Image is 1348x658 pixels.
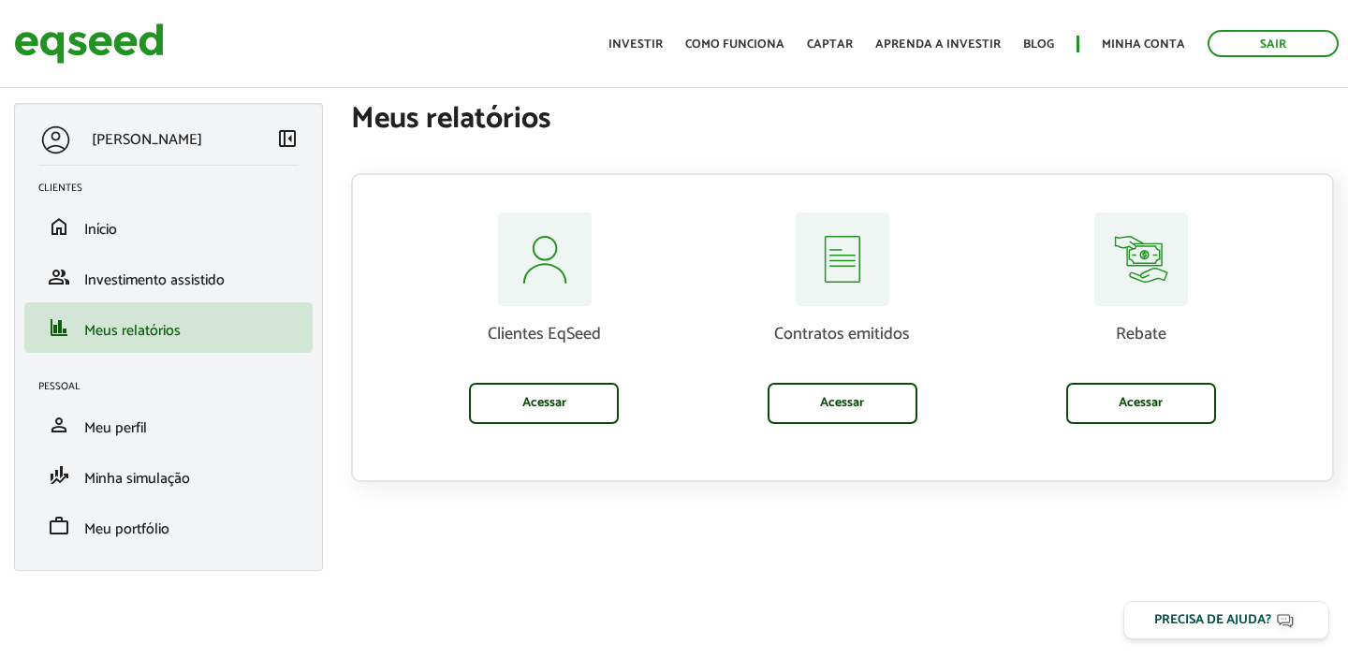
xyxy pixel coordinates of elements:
[38,515,299,537] a: workMeu portfólio
[84,466,190,491] span: Minha simulação
[48,266,70,288] span: group
[38,183,313,194] h2: Clientes
[48,414,70,436] span: person
[409,325,680,345] p: Clientes EqSeed
[84,517,169,542] span: Meu portfólio
[48,515,70,537] span: work
[1005,325,1276,345] p: Rebate
[24,501,313,551] li: Meu portfólio
[608,38,663,51] a: Investir
[497,212,592,306] img: relatorios-assessor-clientes.svg
[708,325,978,345] p: Contratos emitidos
[38,266,299,288] a: groupInvestimento assistido
[1208,30,1339,57] a: Sair
[24,201,313,252] li: Início
[48,316,70,339] span: finance
[795,212,889,306] img: relatorios-assessor-contratos.svg
[48,215,70,238] span: home
[38,316,299,339] a: financeMeus relatórios
[807,38,853,51] a: Captar
[84,318,181,344] span: Meus relatórios
[84,217,117,242] span: Início
[38,414,299,436] a: personMeu perfil
[276,127,299,154] a: Colapsar menu
[1066,383,1216,424] a: Acessar
[38,215,299,238] a: homeInício
[38,381,313,392] h2: Pessoal
[768,383,917,424] a: Acessar
[84,268,225,293] span: Investimento assistido
[24,252,313,302] li: Investimento assistido
[1093,212,1188,306] img: relatorios-assessor-rebate.svg
[84,416,147,441] span: Meu perfil
[24,450,313,501] li: Minha simulação
[351,103,1334,136] h1: Meus relatórios
[1102,38,1185,51] a: Minha conta
[24,302,313,353] li: Meus relatórios
[24,400,313,450] li: Meu perfil
[38,464,299,487] a: finance_modeMinha simulação
[1023,38,1054,51] a: Blog
[469,383,619,424] a: Acessar
[14,19,164,68] img: EqSeed
[875,38,1001,51] a: Aprenda a investir
[276,127,299,150] span: left_panel_close
[92,131,202,149] p: [PERSON_NAME]
[685,38,784,51] a: Como funciona
[48,464,70,487] span: finance_mode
